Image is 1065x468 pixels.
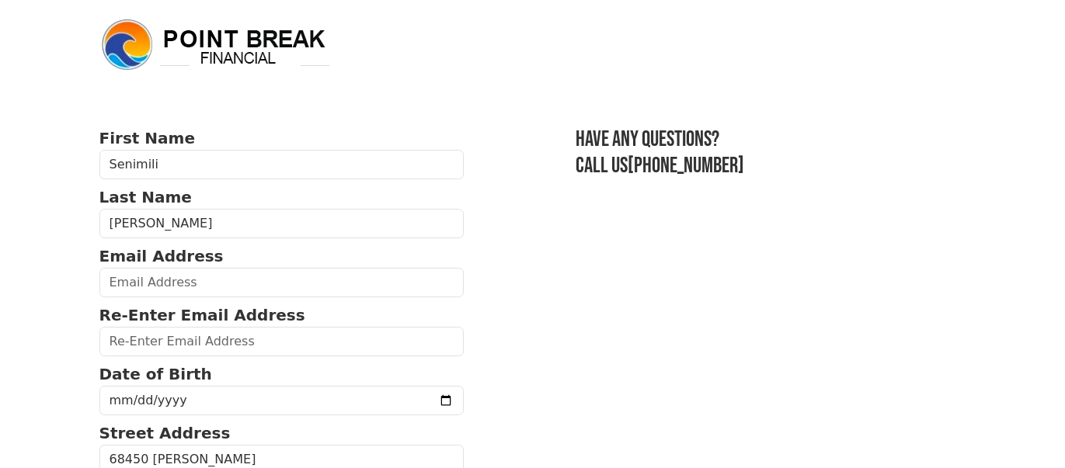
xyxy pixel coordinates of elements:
[99,424,231,442] strong: Street Address
[99,306,305,324] strong: Re-Enter Email Address
[99,150,465,179] input: First Name
[99,129,195,147] strong: First Name
[99,188,192,206] strong: Last Name
[99,327,465,356] input: Re-Enter Email Address
[99,209,465,238] input: Last Name
[576,153,966,179] h3: Call us
[99,268,465,297] input: Email Address
[99,247,224,265] strong: Email Address
[576,127,966,153] h3: Have any questions?
[99,365,212,383] strong: Date of Birth
[99,17,332,73] img: logo.png
[628,153,744,179] a: [PHONE_NUMBER]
